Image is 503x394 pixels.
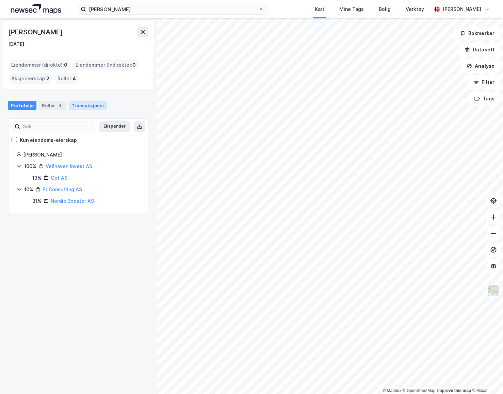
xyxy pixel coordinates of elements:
input: Søk [20,121,95,132]
div: Roller [39,101,66,110]
button: Datasett [459,43,500,56]
button: Ekspander [99,121,130,132]
input: Søk på adresse, matrikkel, gårdeiere, leietakere eller personer [86,4,258,14]
div: Eiendommer (direkte) : [9,60,70,70]
div: [PERSON_NAME] [442,5,481,13]
div: 10% [24,185,33,194]
div: 13% [32,174,42,182]
div: Verktøy [406,5,424,13]
div: Kart [315,5,324,13]
div: Mine Tags [339,5,364,13]
a: Et Consulting AS [43,186,82,192]
div: 4 [56,102,63,109]
a: Improve this map [437,388,471,393]
div: 100% [24,162,36,170]
a: Mapbox [383,388,401,393]
a: Gpf AS [51,175,67,181]
span: 0 [64,61,67,69]
div: Bolig [379,5,391,13]
span: 0 [132,61,136,69]
div: Transaksjoner [69,101,107,110]
span: 2 [46,75,49,83]
button: Tags [469,92,500,105]
div: [PERSON_NAME] [23,151,140,159]
img: logo.a4113a55bc3d86da70a041830d287a7e.svg [11,4,61,14]
div: Portefølje [8,101,36,110]
a: OpenStreetMap [403,388,436,393]
a: Vellhaven Invest AS [46,163,92,169]
button: Analyse [461,59,500,73]
div: [PERSON_NAME] [8,27,64,37]
span: 4 [72,75,76,83]
div: Eiendommer (Indirekte) : [73,60,139,70]
a: Nordic Booster AS [51,198,94,204]
button: Bokmerker [454,27,500,40]
div: Aksjeeierskap : [9,73,52,84]
div: 31% [32,197,42,205]
div: [DATE] [8,40,24,48]
iframe: Chat Widget [469,361,503,394]
div: Kontrollprogram for chat [469,361,503,394]
img: Z [487,284,500,297]
div: Kun eiendoms-eierskap [20,136,77,144]
button: Filter [468,76,500,89]
div: Roller : [55,73,79,84]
